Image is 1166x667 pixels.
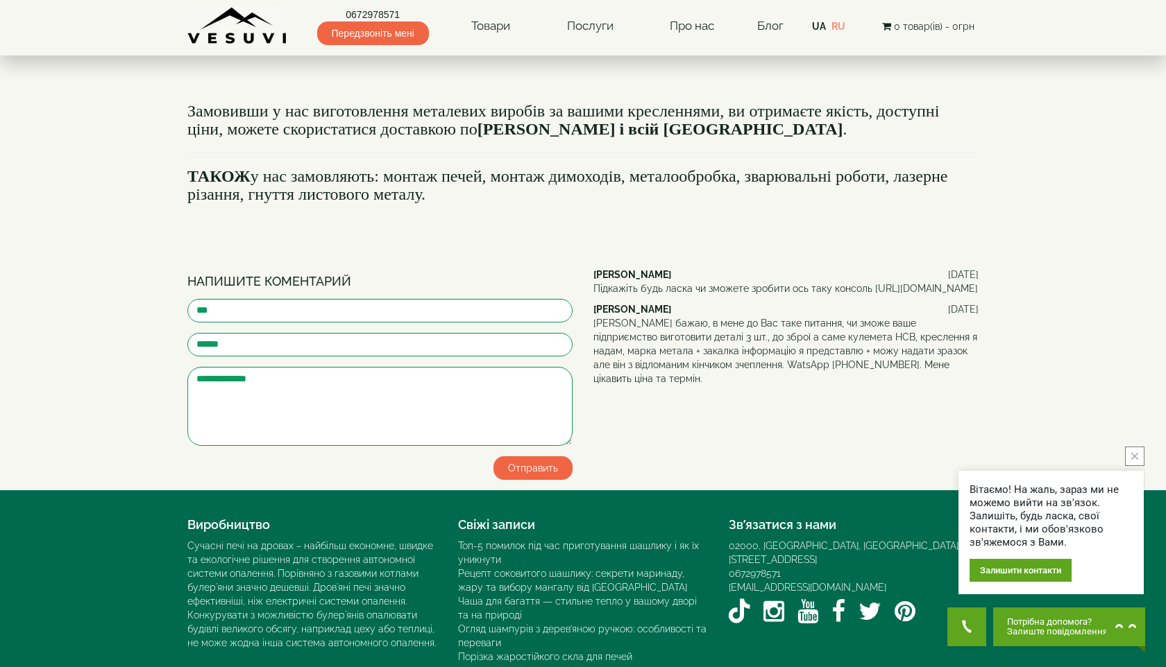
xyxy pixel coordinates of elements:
[970,483,1133,549] div: Вітаємо! На жаль, зараз ми не можемо вийти на зв'язок. Залишіть, будь ласка, свої контакти, і ми ...
[757,19,784,33] a: Блог
[593,316,979,386] p: [PERSON_NAME] бажаю, в мене до Вас таке питання, чи зможе ваше підприємство виготовити деталі 3 ш...
[458,651,632,662] a: Порізка жаростійкого скла для печей
[797,594,818,629] a: YouTube VESUVI
[458,623,707,648] a: Огляд шампурів з дерев’яною ручкою: особливості та переваги
[458,596,697,621] a: Чаша для багаття — стильне тепло у вашому дворі та на природі
[187,7,288,45] img: Завод VESUVI
[894,21,974,32] span: 0 товар(ів) - 0грн
[729,518,979,532] h4: Зв’язатися з нами
[317,21,429,45] span: Передзвоніть мені
[593,304,671,315] b: [PERSON_NAME]
[187,102,939,138] font: Замовивши у нас виготовлення металевих виробів за вашими кресленнями, ви отримаєте якість, доступ...
[458,540,699,565] a: Топ-5 помилок під час приготування шашлику і як їх уникнути
[187,167,251,185] b: ТАКОЖ
[812,21,826,32] span: ua
[729,594,750,629] a: TikTok VESUVI
[729,539,979,566] div: 02000, [GEOGRAPHIC_DATA], [GEOGRAPHIC_DATA]. [STREET_ADDRESS]
[457,10,524,42] a: Товари
[859,594,881,629] a: Twitter / X VESUVI
[729,568,781,579] a: 0672978571
[831,21,845,32] a: ru
[831,594,845,629] a: Facebook VESUVI
[593,281,979,295] p: Підкажіть будь ласка чи зможете зробити ось таку консоль [URL][DOMAIN_NAME]
[895,594,915,629] a: Pinterest VESUVI
[317,8,429,21] a: 0672978571
[970,559,1072,582] div: Залишити контакти
[187,167,947,203] font: у нас замовляють: монтаж печей, монтаж димоходів, металообробка, зварювальні роботи, лазерне різа...
[993,607,1145,646] button: Chat button
[656,10,728,42] a: Про нас
[187,275,573,288] h4: Напишите коментарий
[878,19,979,34] button: 0 товар(ів) - 0грн
[493,456,573,480] button: Отправить
[1007,617,1108,627] span: Потрібна допомога?
[948,302,979,316] span: [DATE]
[458,568,687,593] a: Рецепт соковитого шашлику: секрети маринаду, жару та вибору мангалу від [GEOGRAPHIC_DATA]
[593,269,671,280] b: [PERSON_NAME]
[948,268,979,281] span: [DATE]
[1125,447,1144,466] button: close button
[1007,627,1108,636] span: Залиште повідомлення
[729,582,886,593] a: [EMAIL_ADDRESS][DOMAIN_NAME]
[187,539,437,650] div: Сучасні печі на дровах – найбільш економне, швидке та екологічне рішення для створення автономної...
[458,518,708,532] h4: Свіжі записи
[553,10,627,42] a: Послуги
[187,518,437,532] h4: Виробництво
[947,607,986,646] button: Get Call button
[763,594,784,629] a: Instagram VESUVI
[478,120,843,138] b: [PERSON_NAME] і всій [GEOGRAPHIC_DATA]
